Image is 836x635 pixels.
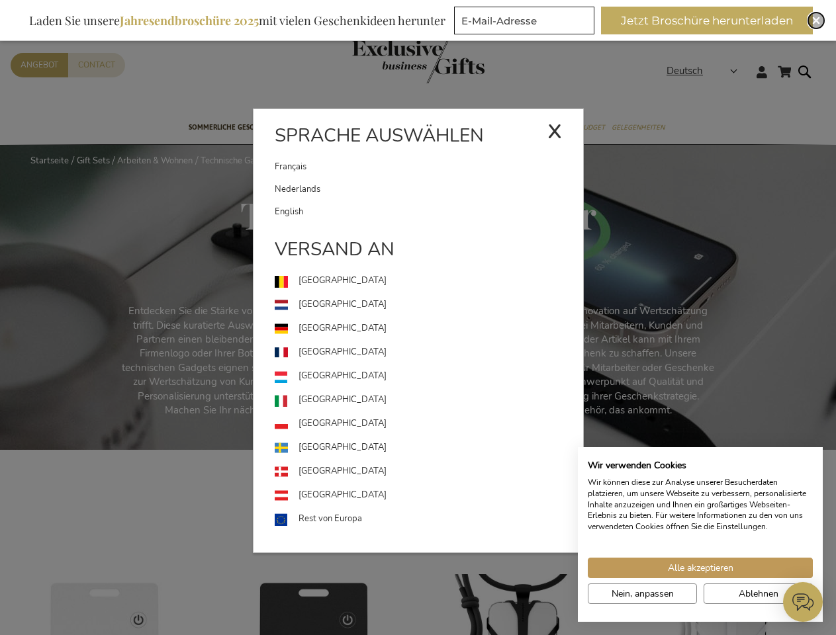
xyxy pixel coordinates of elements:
[275,460,583,484] a: [GEOGRAPHIC_DATA]
[612,587,674,601] span: Nein, anpassen
[275,200,583,223] a: English
[120,13,259,28] b: Jahresendbroschüre 2025
[275,293,583,317] a: [GEOGRAPHIC_DATA]
[275,484,583,507] a: [GEOGRAPHIC_DATA]
[275,436,583,460] a: [GEOGRAPHIC_DATA]
[808,13,824,28] div: Close
[812,17,820,24] img: Close
[783,582,823,622] iframe: belco-activator-frame
[275,155,547,178] a: Français
[547,110,562,149] div: x
[668,561,733,575] span: Alle akzeptieren
[601,7,813,34] button: Jetzt Broschüre herunterladen
[454,7,594,34] input: E-Mail-Adresse
[588,477,813,532] p: Wir können diese zur Analyse unserer Besucherdaten platzieren, um unsere Webseite zu verbessern, ...
[275,507,583,531] a: Rest von Europa
[739,587,778,601] span: Ablehnen
[275,364,583,388] a: [GEOGRAPHIC_DATA]
[588,558,813,578] button: Akzeptieren Sie alle cookies
[254,236,583,269] div: Versand an
[275,178,583,200] a: Nederlands
[704,583,813,604] button: Alle verweigern cookies
[588,583,697,604] button: cookie Einstellungen anpassen
[275,317,583,341] a: [GEOGRAPHIC_DATA]
[454,7,598,38] form: marketing offers and promotions
[275,412,583,436] a: [GEOGRAPHIC_DATA]
[23,7,451,34] div: Laden Sie unsere mit vielen Geschenkideen herunter
[275,388,583,412] a: [GEOGRAPHIC_DATA]
[275,341,583,364] a: [GEOGRAPHIC_DATA]
[588,460,813,472] h2: Wir verwenden Cookies
[254,122,583,155] div: Sprache auswählen
[275,269,583,293] a: [GEOGRAPHIC_DATA]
